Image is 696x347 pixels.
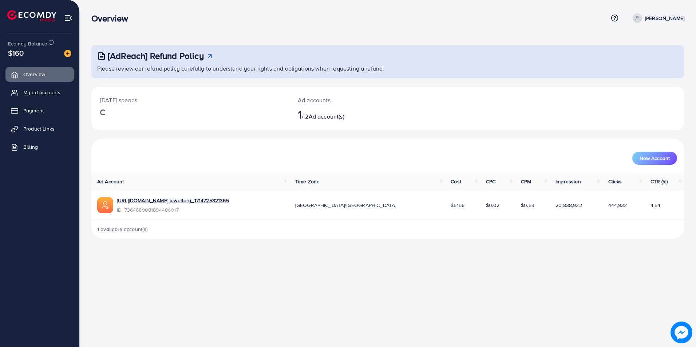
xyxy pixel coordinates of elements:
[451,178,461,185] span: Cost
[295,202,396,209] span: [GEOGRAPHIC_DATA]/[GEOGRAPHIC_DATA]
[23,143,38,151] span: Billing
[64,14,72,22] img: menu
[8,48,24,58] span: $160
[608,202,627,209] span: 444,932
[295,178,320,185] span: Time Zone
[23,125,55,132] span: Product Links
[100,96,280,104] p: [DATE] spends
[97,197,113,213] img: ic-ads-acc.e4c84228.svg
[8,40,47,47] span: Ecomdy Balance
[630,13,684,23] a: [PERSON_NAME]
[117,197,229,204] a: [URL][DOMAIN_NAME] jewellery_1714725321365
[298,107,428,121] h2: / 2
[650,202,661,209] span: 4.54
[5,85,74,100] a: My ad accounts
[486,202,500,209] span: $0.02
[5,67,74,81] a: Overview
[555,202,582,209] span: 20,838,922
[632,152,677,165] button: New Account
[23,107,44,114] span: Payment
[521,178,531,185] span: CPM
[108,51,204,61] h3: [AdReach] Refund Policy
[64,50,71,57] img: image
[5,103,74,118] a: Payment
[7,10,56,21] img: logo
[23,89,60,96] span: My ad accounts
[309,112,344,120] span: Ad account(s)
[521,202,534,209] span: $0.53
[650,178,668,185] span: CTR (%)
[645,14,684,23] p: [PERSON_NAME]
[23,71,45,78] span: Overview
[486,178,495,185] span: CPC
[97,226,148,233] span: 1 available account(s)
[555,178,581,185] span: Impression
[91,13,134,24] h3: Overview
[5,140,74,154] a: Billing
[97,64,680,73] p: Please review our refund policy carefully to understand your rights and obligations when requesti...
[117,206,229,214] span: ID: 7364689081894486017
[451,202,464,209] span: $5156
[673,324,690,341] img: image
[640,156,670,161] span: New Account
[5,121,74,136] a: Product Links
[608,178,622,185] span: Clicks
[298,106,302,123] span: 1
[298,96,428,104] p: Ad accounts
[97,178,124,185] span: Ad Account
